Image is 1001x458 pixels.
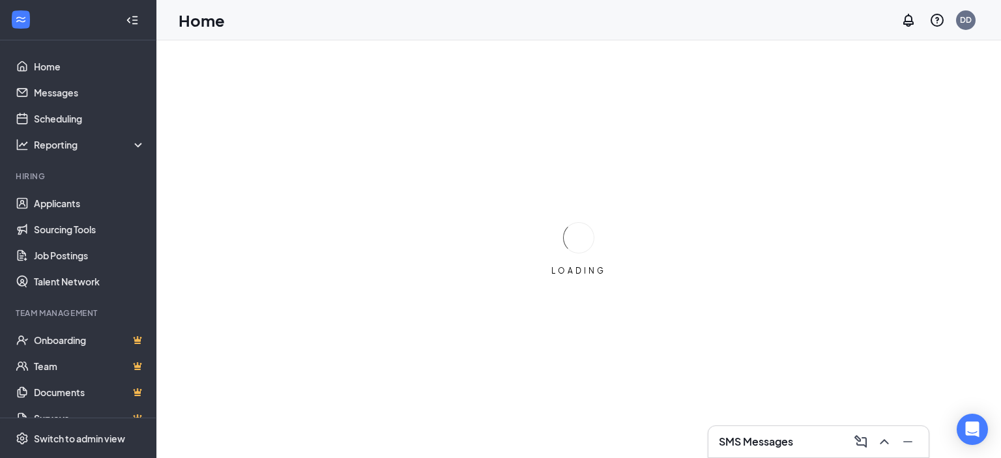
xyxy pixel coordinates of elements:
a: DocumentsCrown [34,379,145,405]
svg: Settings [16,432,29,445]
button: ComposeMessage [850,431,871,452]
svg: Notifications [901,12,916,28]
div: Team Management [16,308,143,319]
button: ChevronUp [874,431,895,452]
svg: QuestionInfo [929,12,945,28]
a: Home [34,53,145,79]
a: Sourcing Tools [34,216,145,242]
a: Applicants [34,190,145,216]
a: Job Postings [34,242,145,268]
div: Switch to admin view [34,432,125,445]
a: TeamCrown [34,353,145,379]
svg: Collapse [126,14,139,27]
svg: Analysis [16,138,29,151]
a: Scheduling [34,106,145,132]
a: SurveysCrown [34,405,145,431]
a: Messages [34,79,145,106]
svg: ComposeMessage [853,434,869,450]
svg: WorkstreamLogo [14,13,27,26]
div: LOADING [546,265,611,276]
button: Minimize [897,431,918,452]
div: Open Intercom Messenger [957,414,988,445]
svg: Minimize [900,434,916,450]
div: DD [960,14,972,25]
a: OnboardingCrown [34,327,145,353]
h1: Home [179,9,225,31]
h3: SMS Messages [719,435,793,449]
a: Talent Network [34,268,145,294]
div: Hiring [16,171,143,182]
svg: ChevronUp [877,434,892,450]
div: Reporting [34,138,146,151]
